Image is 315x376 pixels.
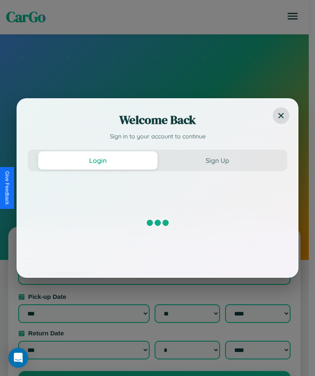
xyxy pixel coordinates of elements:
div: Give Feedback [4,171,10,205]
div: Open Intercom Messenger [8,348,28,368]
h2: Welcome Back [28,112,287,128]
p: Sign in to your account to continue [28,132,287,141]
button: Sign Up [157,151,277,170]
button: Login [38,151,157,170]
